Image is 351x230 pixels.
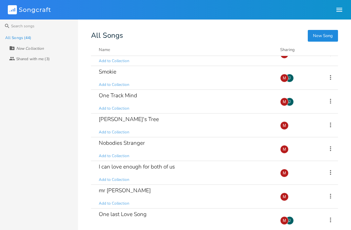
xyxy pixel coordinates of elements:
[16,57,50,61] div: Shared with me (3)
[99,58,129,64] span: Add to Collection
[99,82,129,88] span: Add to Collection
[280,47,319,53] div: Sharing
[280,193,289,201] div: mevanwylen
[285,74,294,82] div: jvanwylen
[280,121,289,130] div: mevanwylen
[91,33,338,39] div: All Songs
[99,224,129,230] span: Add to Collection
[99,116,159,122] div: [PERSON_NAME]'s Tree
[99,177,129,183] span: Add to Collection
[99,47,272,53] button: Name
[16,47,44,50] div: New Collection
[285,216,294,225] div: jvanwylen
[99,69,116,74] div: Smokie
[280,98,289,106] div: mevanwylen
[99,47,110,53] div: Name
[99,93,137,98] div: One Track Mind
[99,153,129,159] span: Add to Collection
[308,30,338,42] button: New Song
[280,74,289,82] div: mevanwylen
[99,164,175,169] div: I can love enough for both of us
[280,216,289,225] div: mevanwylen
[280,169,289,177] div: mevanwylen
[99,140,145,146] div: Nobodies Stranger
[285,98,294,106] div: jvanwylen
[99,188,151,193] div: mr [PERSON_NAME]
[99,129,129,135] span: Add to Collection
[5,36,31,40] div: All Songs (44)
[99,106,129,111] span: Add to Collection
[280,145,289,154] div: mevanwylen
[99,211,147,217] div: One last Love Song
[99,201,129,206] span: Add to Collection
